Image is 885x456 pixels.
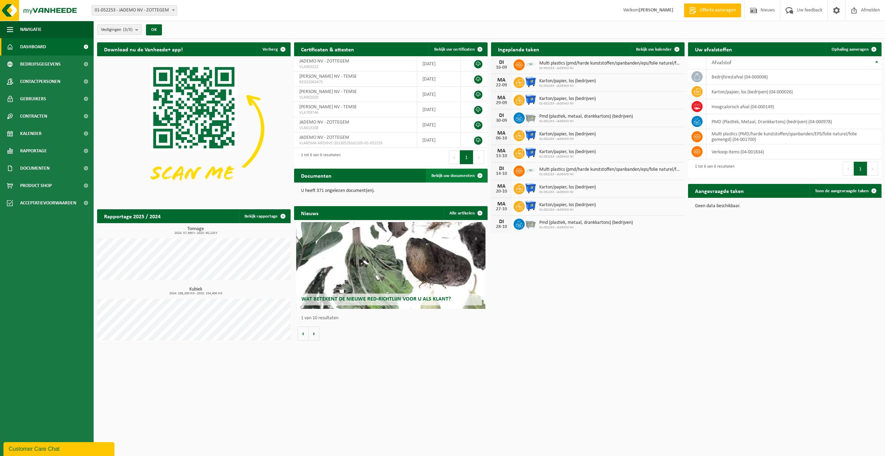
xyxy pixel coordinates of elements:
div: 30-09 [495,118,508,123]
div: 1 tot 6 van 6 resultaten [691,161,734,176]
button: Verberg [257,42,290,56]
span: Kalender [20,125,42,142]
span: [PERSON_NAME] NV - TEMSE [299,104,357,110]
span: [PERSON_NAME] NV - TEMSE [299,74,357,79]
span: VLAREMA-ARCHIVE-20130529162105-01-052253 [299,141,412,146]
span: JADEMO NV - ZOTTEGEM [299,135,349,140]
a: Wat betekent de nieuwe RED-richtlijn voor u als klant? [296,222,486,309]
span: 01-052253 - JADEMO NV [539,84,596,88]
span: Contactpersonen [20,73,60,90]
div: DI [495,166,508,171]
span: Toon de aangevraagde taken [815,189,869,193]
span: Verberg [263,47,278,52]
strong: [PERSON_NAME] [639,8,673,13]
span: Multi plastics (pmd/harde kunststoffen/spanbanden/eps/folie naturel/folie gemeng... [539,167,681,172]
span: 01-052253 - JADEMO NV [539,208,596,212]
td: [DATE] [417,71,461,87]
count: (3/3) [123,27,132,32]
span: 2024: 198,200 m3 - 2025: 154,400 m3 [101,292,291,295]
td: multi plastics (PMD/harde kunststoffen/spanbanden/EPS/folie naturel/folie gemengd) (04-001700) [706,129,882,144]
button: Previous [843,162,854,176]
div: MA [495,201,508,207]
div: MA [495,184,508,189]
td: [DATE] [417,102,461,117]
div: 06-10 [495,136,508,141]
div: MA [495,95,508,101]
td: [DATE] [417,56,461,71]
button: Volgende [309,327,319,340]
h2: Download nu de Vanheede+ app! [97,42,190,56]
span: Bedrijfsgegevens [20,56,61,73]
span: 01-052253 - JADEMO NV [539,172,681,177]
div: MA [495,148,508,154]
a: Toon de aangevraagde taken [809,184,881,198]
span: [PERSON_NAME] NV - TEMSE [299,89,357,94]
span: 01-052253 - JADEMO NV [539,66,681,70]
h2: Documenten [294,169,338,182]
img: WB-1100-HPE-BE-01 [525,94,536,105]
span: Product Shop [20,177,52,194]
td: verkoop items (04-001834) [706,144,882,159]
td: bedrijfsrestafval (04-000008) [706,69,882,84]
span: 01-052253 - JADEMO NV [539,226,633,230]
button: 1 [460,150,473,164]
span: Gebruikers [20,90,46,108]
td: hoogcalorisch afval (04-000149) [706,99,882,114]
img: WB-2500-GAL-GY-01 [525,218,536,229]
span: 2024: 57,390 t - 2025: 60,220 t [101,231,291,235]
td: [DATE] [417,117,461,133]
a: Ophaling aanvragen [826,42,881,56]
button: Previous [449,150,460,164]
td: [DATE] [417,133,461,148]
span: VLA903222 [299,64,412,70]
a: Bekijk uw certificaten [429,42,487,56]
span: RED25003475 [299,79,412,85]
span: Karton/papier, los (bedrijven) [539,202,596,208]
span: Karton/papier, los (bedrijven) [539,149,596,155]
a: Bekijk uw kalender [630,42,684,56]
iframe: chat widget [3,441,116,456]
h2: Ingeplande taken [491,42,546,56]
span: Karton/papier, los (bedrijven) [539,185,596,190]
span: Dashboard [20,38,46,56]
span: Bekijk uw certificaten [434,47,475,52]
span: JADEMO NV - ZOTTEGEM [299,120,349,125]
span: 01-052253 - JADEMO NV [539,137,596,141]
a: Bekijk uw documenten [426,169,487,183]
button: 1 [854,162,867,176]
div: 28-10 [495,225,508,229]
span: Bekijk uw kalender [636,47,672,52]
span: Karton/papier, los (bedrijven) [539,78,596,84]
p: Geen data beschikbaar. [695,204,875,209]
span: VLA902020 [299,95,412,100]
button: Vorige [298,327,309,340]
span: 01-052253 - JADEMO NV [539,155,596,159]
span: 01-052253 - JADEMO NV [539,190,596,194]
h3: Kubiek [101,287,291,295]
span: 01-052253 - JADEMO NV [539,102,596,106]
div: DI [495,219,508,225]
img: WB-1100-HPE-BE-01 [525,147,536,159]
td: [DATE] [417,87,461,102]
div: 1 tot 6 van 6 resultaten [298,150,341,165]
div: MA [495,130,508,136]
img: LP-SK-00500-LPE-16 [525,58,536,70]
span: Afvalstof [712,60,731,66]
div: 13-10 [495,154,508,159]
span: VLA613168 [299,125,412,131]
div: 16-09 [495,65,508,70]
span: Wat betekent de nieuwe RED-richtlijn voor u als klant? [301,296,451,302]
h2: Aangevraagde taken [688,184,751,197]
img: WB-1100-HPE-BE-01 [525,76,536,88]
div: DI [495,113,508,118]
span: Multi plastics (pmd/harde kunststoffen/spanbanden/eps/folie naturel/folie gemeng... [539,61,681,66]
span: Pmd (plastiek, metaal, drankkartons) (bedrijven) [539,220,633,226]
span: Navigatie [20,21,42,38]
button: Next [473,150,484,164]
td: karton/papier, los (bedrijven) (04-000026) [706,84,882,99]
span: Bekijk uw documenten [431,174,475,178]
span: 01-052253 - JADEMO NV - ZOTTEGEM [92,6,177,15]
img: WB-1100-HPE-BE-01 [525,129,536,141]
span: Rapportage [20,142,47,160]
h2: Nieuws [294,206,325,220]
